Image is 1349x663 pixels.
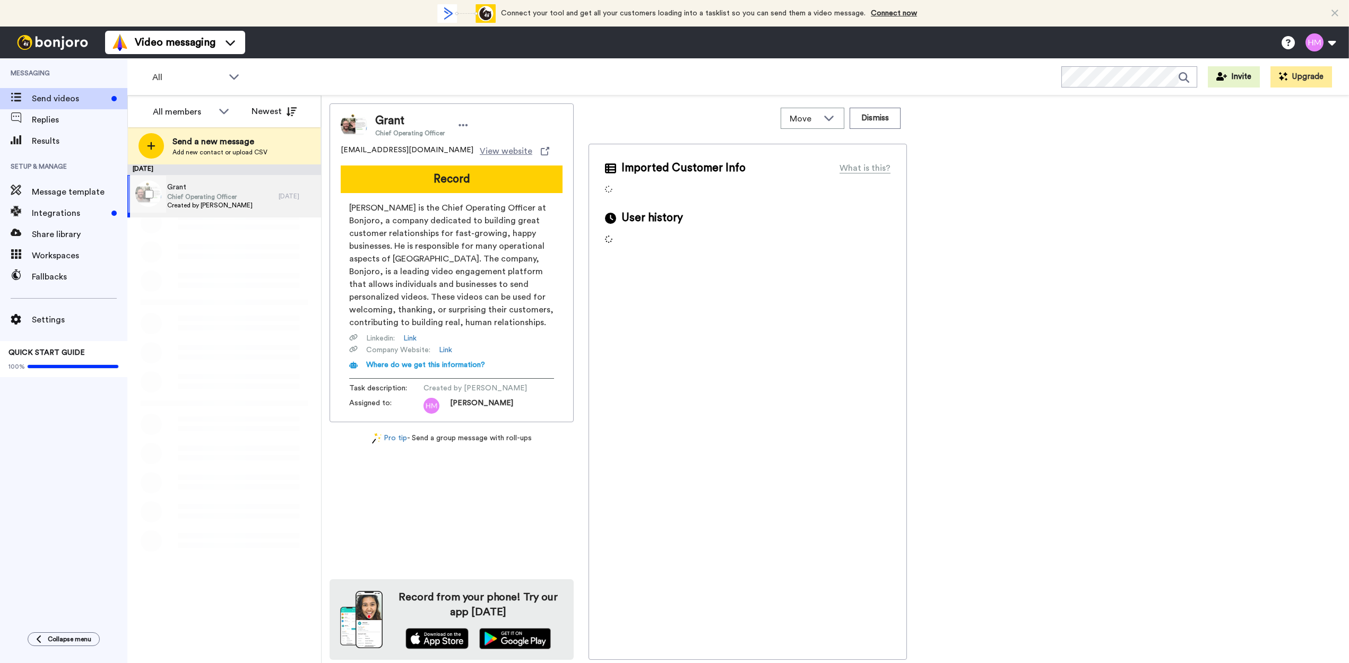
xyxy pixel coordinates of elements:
span: Send a new message [172,135,267,148]
span: Grant [167,182,253,193]
img: appstore [405,628,469,649]
span: [EMAIL_ADDRESS][DOMAIN_NAME] [341,145,473,158]
span: Integrations [32,207,107,220]
span: Collapse menu [48,635,91,643]
span: QUICK START GUIDE [8,349,85,356]
div: - Send a group message with roll-ups [330,433,574,444]
span: Send videos [32,92,107,105]
button: Collapse menu [28,632,100,646]
a: Pro tip [372,433,407,444]
div: [DATE] [279,192,316,200]
span: Connect your tool and get all your customers loading into a tasklist so you can send them a video... [501,10,866,17]
button: Newest [244,101,305,122]
span: Created by [PERSON_NAME] [423,383,527,394]
span: Video messaging [135,35,215,50]
span: Workspaces [32,249,127,262]
img: download [340,591,383,648]
a: Connect now [871,10,917,17]
span: Assigned to: [349,398,423,414]
span: [PERSON_NAME] is the Chief Operating Officer at Bonjoro, a company dedicated to building great cu... [349,202,554,329]
button: Dismiss [850,108,901,129]
span: Message template [32,186,127,198]
span: All [152,71,223,84]
span: [PERSON_NAME] [450,398,513,414]
a: Link [439,345,452,355]
span: Where do we get this information? [366,361,485,369]
span: 100% [8,362,25,371]
span: Task description : [349,383,423,394]
span: Replies [32,114,127,126]
span: Results [32,135,127,147]
button: Record [341,165,563,193]
img: magic-wand.svg [372,433,382,444]
div: What is this? [840,162,890,175]
img: vm-color.svg [111,34,128,51]
span: User history [621,210,683,226]
span: Grant [375,113,445,129]
span: Linkedin : [366,333,395,344]
span: Chief Operating Officer [167,193,253,201]
span: Settings [32,313,127,326]
h4: Record from your phone! Try our app [DATE] [393,590,563,620]
span: Add new contact or upload CSV [172,148,267,156]
span: Company Website : [366,345,430,355]
span: Chief Operating Officer [375,129,445,137]
span: Share library [32,228,127,241]
img: playstore [479,628,551,649]
div: animation [437,4,496,23]
div: All members [153,106,213,118]
img: bj-logo-header-white.svg [13,35,92,50]
img: hm.png [423,398,439,414]
button: Upgrade [1270,66,1332,88]
img: Image of Grant [341,112,367,138]
span: Move [790,112,818,125]
span: Created by [PERSON_NAME] [167,201,253,210]
a: View website [480,145,549,158]
a: Link [403,333,417,344]
span: Imported Customer Info [621,160,746,176]
div: [DATE] [127,164,321,175]
button: Invite [1208,66,1260,88]
span: View website [480,145,532,158]
span: Fallbacks [32,271,127,283]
